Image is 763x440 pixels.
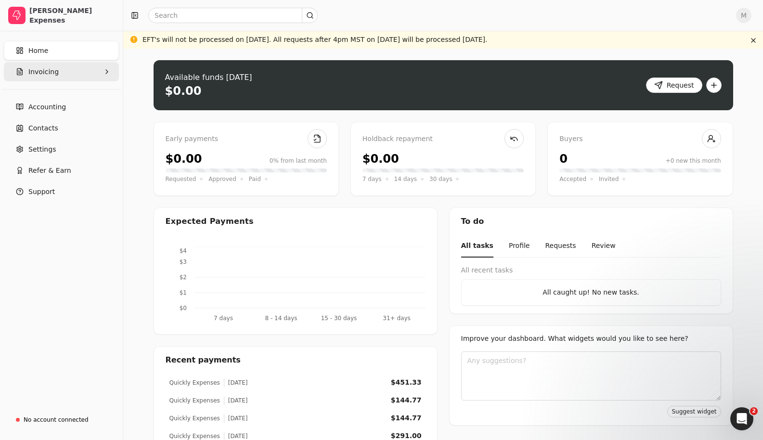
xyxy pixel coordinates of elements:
tspan: 31+ days [383,315,410,322]
span: Requested [166,174,196,184]
span: Refer & Earn [28,166,71,176]
div: Quickly Expenses [169,396,220,405]
span: Invited [599,174,619,184]
span: 2 [750,407,758,415]
button: Review [592,235,616,258]
a: Home [4,41,119,60]
div: Early payments [166,134,327,144]
button: M [736,8,751,23]
div: Improve your dashboard. What widgets would you like to see here? [461,334,721,344]
div: Available funds [DATE] [165,72,252,83]
span: Settings [28,144,56,155]
span: 7 days [362,174,382,184]
div: $144.77 [391,395,422,405]
button: All tasks [461,235,493,258]
div: +0 new this month [666,156,721,165]
div: [DATE] [224,414,248,423]
tspan: 15 - 30 days [321,315,357,322]
span: Accounting [28,102,66,112]
a: Accounting [4,97,119,116]
input: Search [148,8,318,23]
div: 0 [559,150,568,168]
div: [DATE] [224,396,248,405]
iframe: Intercom live chat [730,407,753,430]
div: [DATE] [224,378,248,387]
tspan: $4 [179,247,186,254]
div: $0.00 [166,150,202,168]
div: Quickly Expenses [169,414,220,423]
div: [PERSON_NAME] Expenses [29,6,115,25]
div: Recent payments [154,347,437,374]
tspan: $1 [179,289,186,296]
button: Request [646,78,702,93]
button: Support [4,182,119,201]
div: Expected Payments [166,216,254,227]
div: All caught up! No new tasks. [469,287,713,298]
div: 0% from last month [270,156,327,165]
div: Quickly Expenses [169,378,220,387]
div: No account connected [24,415,89,424]
a: Contacts [4,118,119,138]
button: Refer & Earn [4,161,119,180]
tspan: 8 - 14 days [265,315,297,322]
span: Invoicing [28,67,59,77]
button: Profile [509,235,530,258]
div: $144.77 [391,413,422,423]
span: 30 days [429,174,452,184]
div: To do [450,208,733,235]
a: No account connected [4,411,119,428]
div: EFT's will not be processed on [DATE]. All requests after 4pm MST on [DATE] will be processed [DA... [142,35,488,45]
span: Approved [208,174,236,184]
tspan: $2 [179,274,186,281]
div: Holdback repayment [362,134,524,144]
span: 14 days [394,174,417,184]
tspan: $3 [179,259,186,265]
a: Settings [4,140,119,159]
div: Buyers [559,134,721,144]
button: Invoicing [4,62,119,81]
span: Accepted [559,174,586,184]
div: $0.00 [362,150,399,168]
tspan: $0 [179,305,186,311]
div: All recent tasks [461,265,721,275]
span: Home [28,46,48,56]
button: Requests [545,235,576,258]
div: $0.00 [165,83,202,99]
span: Contacts [28,123,58,133]
button: Suggest widget [667,406,721,417]
div: $451.33 [391,377,422,388]
tspan: 7 days [214,315,233,322]
span: Paid [249,174,261,184]
span: Support [28,187,55,197]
